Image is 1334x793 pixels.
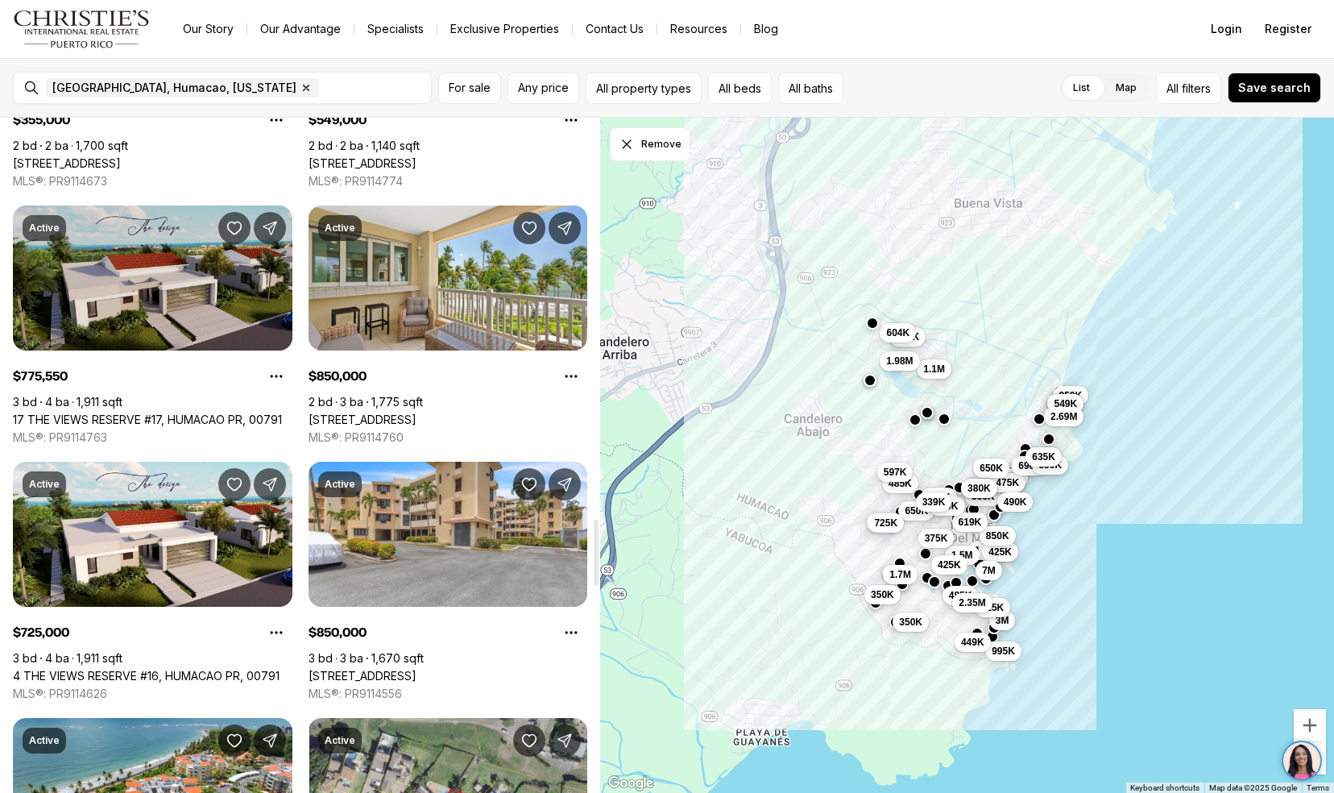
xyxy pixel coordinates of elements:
[254,212,286,244] button: Share Property
[555,104,587,136] button: Property options
[893,612,929,631] button: 350K
[961,478,997,497] button: 380K
[1201,13,1252,45] button: Login
[980,462,1003,475] span: 650K
[1209,783,1297,792] span: Map data ©2025 Google
[254,468,286,500] button: Share Property
[1238,81,1311,94] span: Save search
[889,326,926,346] button: 625K
[876,463,913,482] button: 597K
[1044,407,1083,426] button: 2.69M
[1255,13,1321,45] button: Register
[980,601,1004,614] span: 425K
[13,10,151,48] img: logo
[555,617,587,649] button: Property options
[1047,394,1083,413] button: 549K
[1103,73,1150,102] label: Map
[518,81,569,94] span: Any price
[657,18,740,40] a: Resources
[915,492,951,511] button: 339K
[985,641,1021,660] button: 995K
[309,156,416,171] a: 300 OCEAN DRIVE #325, HUMACAO PR, 00791
[449,81,491,94] span: For sale
[998,471,1021,484] span: 475K
[931,554,967,574] button: 425K
[866,513,902,532] button: 776K
[1058,389,1082,402] span: 850K
[971,489,995,502] span: 355K
[927,491,951,504] span: 410K
[992,644,1015,657] span: 995K
[921,488,957,507] button: 410K
[13,156,121,171] a: 150 CANDELERO RD #892, HUMACAO PR, 00791
[1052,386,1088,405] button: 850K
[13,669,280,683] a: 4 THE VIEWS RESERVE #16, HUMACAO PR, 00791
[10,10,47,47] img: be3d4b55-7850-4bcb-9297-a2f9cd376e78.png
[883,564,918,583] button: 1.7M
[1060,73,1103,102] label: List
[880,323,916,343] button: 604K
[1025,446,1062,466] button: 635K
[254,724,286,757] button: Share Property
[934,499,958,512] span: 570K
[437,18,572,40] a: Exclusive Properties
[864,584,901,604] button: 350K
[555,360,587,392] button: Property options
[610,127,690,161] button: Dismiss drawing
[1018,459,1042,471] span: 690K
[922,495,945,508] span: 339K
[918,529,954,548] button: 375K
[868,513,904,532] button: 725K
[1012,455,1048,475] button: 690K
[325,222,355,235] p: Active
[951,548,973,561] span: 1.5M
[260,104,292,136] button: Property options
[874,516,897,529] span: 725K
[1156,73,1221,104] button: Allfilters
[218,212,251,244] button: Save Property: 17 THE VIEWS RESERVE #17
[438,73,501,104] button: For sale
[549,724,581,757] button: Share Property
[778,73,843,104] button: All baths
[985,529,1009,542] span: 850K
[973,459,1009,478] button: 650K
[996,492,1033,511] button: 490K
[549,212,581,244] button: Share Property
[218,724,251,757] button: Save Property: 300 OCEAN DRIVE #320
[1166,80,1179,97] span: All
[989,473,1025,492] button: 475K
[898,500,934,520] button: 650K
[942,586,978,605] button: 485K
[218,468,251,500] button: Save Property: 4 THE VIEWS RESERVE #16
[924,532,947,545] span: 375K
[917,359,951,378] button: 1.1M
[1265,23,1311,35] span: Register
[959,596,985,609] span: 2.35M
[923,362,945,375] span: 1.1M
[995,613,1009,626] span: 3M
[354,18,437,40] a: Specialists
[952,593,992,612] button: 2.35M
[309,669,416,683] a: 190 CANDELERO DR #175, HUMACAO PR, 00791
[967,481,991,494] span: 380K
[708,73,772,104] button: All beds
[29,478,60,491] p: Active
[309,413,416,427] a: 500 OCEAN DRIVE #540, HUMACAO PR, 00791
[513,468,545,500] button: Save Property: 190 CANDELERO DR #175
[325,734,355,747] p: Active
[573,18,657,40] button: Contact Us
[905,504,928,517] span: 650K
[979,525,1015,545] button: 850K
[886,355,913,367] span: 1.98M
[1054,397,1077,410] span: 549K
[741,18,791,40] a: Blog
[889,476,912,489] span: 485K
[871,587,894,600] span: 350K
[1032,450,1055,463] span: 635K
[29,734,60,747] p: Active
[549,468,581,500] button: Share Property
[1211,23,1242,35] span: Login
[260,617,292,649] button: Property options
[889,567,911,580] span: 1.7M
[513,724,545,757] button: Save Property: 23 HARBOUR VIEW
